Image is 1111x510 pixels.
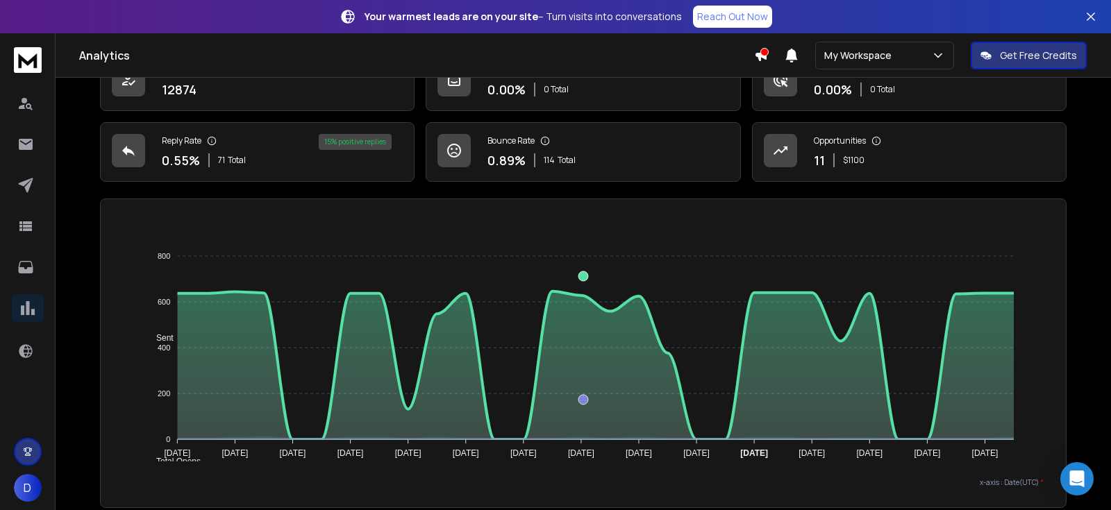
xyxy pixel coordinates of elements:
a: Opportunities11$1100 [752,122,1067,182]
span: 71 [218,155,225,166]
tspan: [DATE] [626,448,652,458]
button: D [14,474,42,502]
p: 0 Total [544,84,569,95]
img: logo [14,47,42,73]
a: Reach Out Now [693,6,772,28]
tspan: 400 [158,343,170,352]
a: Bounce Rate0.89%114Total [426,122,740,182]
p: Get Free Credits [1000,49,1077,62]
a: Reply Rate0.55%71Total15% positive replies [100,122,415,182]
tspan: 200 [158,389,170,398]
p: My Workspace [824,49,897,62]
tspan: [DATE] [914,448,941,458]
p: Bounce Rate [487,135,535,146]
p: 0.55 % [162,151,200,170]
p: 0 Total [870,84,895,95]
button: Get Free Credits [971,42,1087,69]
tspan: [DATE] [799,448,825,458]
span: 114 [544,155,555,166]
span: Total [228,155,246,166]
div: Open Intercom Messenger [1060,462,1094,495]
a: Click Rate0.00%0 Total [752,51,1067,111]
p: Opportunities [814,135,866,146]
a: Leads Contacted12874 [100,51,415,111]
tspan: 0 [166,435,170,443]
tspan: [DATE] [395,448,421,458]
p: Reach Out Now [697,10,768,24]
tspan: [DATE] [568,448,594,458]
tspan: 800 [158,252,170,260]
p: 12874 [162,80,197,99]
tspan: [DATE] [740,448,768,458]
p: 0.89 % [487,151,526,170]
span: Total [558,155,576,166]
tspan: [DATE] [510,448,537,458]
strong: Your warmest leads are on your site [365,10,538,23]
p: 0.00 % [487,80,526,99]
p: 11 [814,151,825,170]
span: Total Opens [146,457,201,466]
tspan: [DATE] [164,448,190,458]
a: Open Rate0.00%0 Total [426,51,740,111]
p: – Turn visits into conversations [365,10,682,24]
tspan: [DATE] [683,448,710,458]
p: 0.00 % [814,80,852,99]
p: $ 1100 [843,155,864,166]
h1: Analytics [79,47,754,64]
p: Reply Rate [162,135,201,146]
div: 15 % positive replies [319,134,392,150]
tspan: [DATE] [453,448,479,458]
tspan: 600 [158,298,170,306]
p: x-axis : Date(UTC) [123,477,1044,488]
tspan: [DATE] [857,448,883,458]
span: Sent [146,333,174,343]
tspan: [DATE] [972,448,999,458]
tspan: [DATE] [279,448,306,458]
tspan: [DATE] [337,448,364,458]
tspan: [DATE] [222,448,248,458]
